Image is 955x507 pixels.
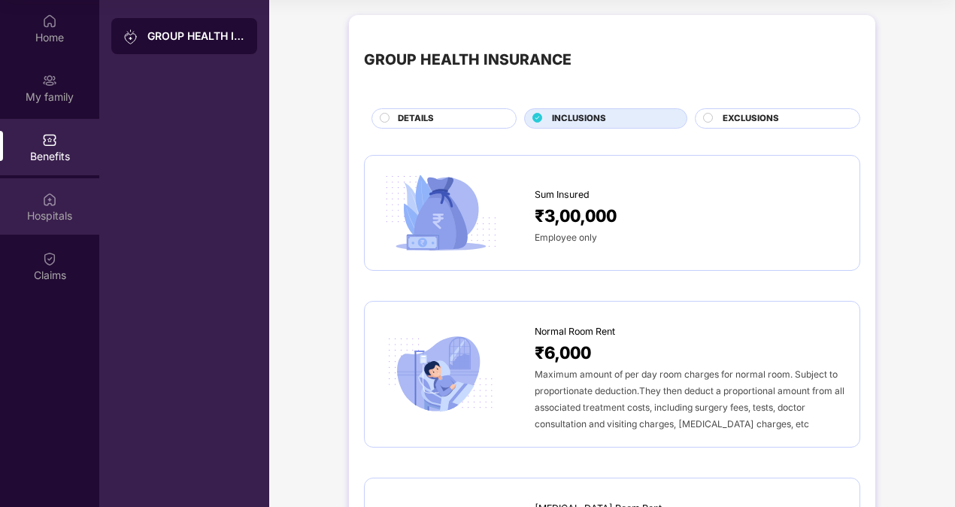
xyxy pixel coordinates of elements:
[535,232,597,243] span: Employee only
[723,112,779,126] span: EXCLUSIONS
[123,29,138,44] img: svg+xml;base64,PHN2ZyB3aWR0aD0iMjAiIGhlaWdodD0iMjAiIHZpZXdCb3g9IjAgMCAyMCAyMCIgZmlsbD0ibm9uZSIgeG...
[535,324,615,339] span: Normal Room Rent
[398,112,434,126] span: DETAILS
[380,171,502,256] img: icon
[147,29,245,44] div: GROUP HEALTH INSURANCE
[380,332,502,417] img: icon
[535,339,591,366] span: ₹6,000
[42,132,57,147] img: svg+xml;base64,PHN2ZyBpZD0iQmVuZWZpdHMiIHhtbG5zPSJodHRwOi8vd3d3LnczLm9yZy8yMDAwL3N2ZyIgd2lkdGg9Ij...
[42,251,57,266] img: svg+xml;base64,PHN2ZyBpZD0iQ2xhaW0iIHhtbG5zPSJodHRwOi8vd3d3LnczLm9yZy8yMDAwL3N2ZyIgd2lkdGg9IjIwIi...
[535,187,590,202] span: Sum Insured
[552,112,606,126] span: INCLUSIONS
[535,202,617,229] span: ₹3,00,000
[364,48,571,71] div: GROUP HEALTH INSURANCE
[42,14,57,29] img: svg+xml;base64,PHN2ZyBpZD0iSG9tZSIgeG1sbnM9Imh0dHA6Ly93d3cudzMub3JnLzIwMDAvc3ZnIiB3aWR0aD0iMjAiIG...
[42,192,57,207] img: svg+xml;base64,PHN2ZyBpZD0iSG9zcGl0YWxzIiB4bWxucz0iaHR0cDovL3d3dy53My5vcmcvMjAwMC9zdmciIHdpZHRoPS...
[535,369,844,430] span: Maximum amount of per day room charges for normal room. Subject to proportionate deduction.They t...
[42,73,57,88] img: svg+xml;base64,PHN2ZyB3aWR0aD0iMjAiIGhlaWdodD0iMjAiIHZpZXdCb3g9IjAgMCAyMCAyMCIgZmlsbD0ibm9uZSIgeG...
